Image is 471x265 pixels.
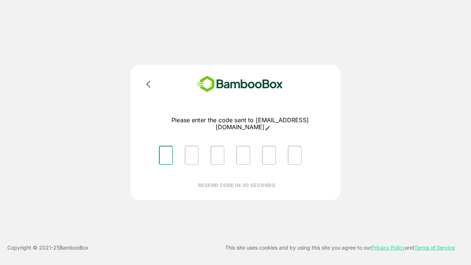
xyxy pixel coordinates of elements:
a: Privacy Policy [371,244,405,251]
p: Please enter the code sent to [EMAIL_ADDRESS][DOMAIN_NAME] [153,117,327,131]
input: Please enter OTP character 6 [288,146,302,165]
img: bamboobox [186,74,294,95]
input: Please enter OTP character 1 [159,146,173,165]
a: Terms of Service [414,244,455,251]
p: This site uses cookies and by using this site you agree to our and [225,243,455,252]
input: Please enter OTP character 5 [262,146,276,165]
input: Please enter OTP character 2 [185,146,199,165]
input: Please enter OTP character 3 [210,146,224,165]
p: Copyright © 2021- 25 BambooBox [7,243,89,252]
input: Please enter OTP character 4 [236,146,250,165]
